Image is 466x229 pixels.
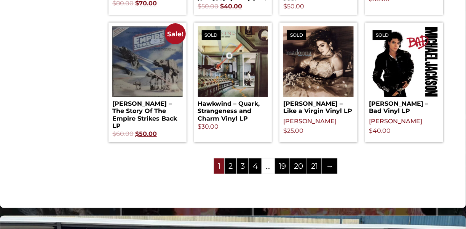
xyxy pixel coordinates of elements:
[198,26,268,131] a: SoldHawkwind – Quark, Strangeness and Charm Vinyl LP $30.00
[198,3,219,10] bdi: 50.00
[112,97,183,129] h2: [PERSON_NAME] – The Story Of The Empire Strikes Back LP
[165,23,186,44] span: Sale!
[287,30,306,40] span: Sold
[214,158,224,174] span: Page 1
[283,3,287,10] span: $
[283,97,354,114] h2: [PERSON_NAME] – Like a Virgin Vinyl LP
[109,158,443,177] nav: Product Pagination
[198,97,268,122] h2: Hawkwind – Quark, Strangeness and Charm Vinyl LP
[198,3,202,10] span: $
[112,130,116,137] span: $
[283,26,354,114] a: Sold[PERSON_NAME] – Like a Virgin Vinyl LP
[322,158,337,174] a: →
[283,118,337,125] a: [PERSON_NAME]
[202,30,221,40] span: Sold
[198,123,219,130] bdi: 30.00
[283,127,287,134] span: $
[290,158,307,174] a: Page 20
[275,158,290,174] a: Page 19
[220,3,243,10] bdi: 40.00
[112,130,134,137] bdi: 60.00
[283,26,354,97] img: Madonna
[225,158,236,174] a: Page 2
[198,123,202,130] span: $
[198,26,268,97] img: Hawkwind – Quark, Strangeness and Charm Vinyl LP
[369,127,373,134] span: $
[369,26,439,114] a: Sold[PERSON_NAME] – Bad Vinyl LP
[283,3,304,10] bdi: 50.00
[262,158,274,174] span: …
[373,30,392,40] span: Sold
[369,127,391,134] bdi: 40.00
[135,130,157,137] bdi: 50.00
[237,158,249,174] a: Page 3
[220,3,224,10] span: $
[307,158,322,174] a: Page 21
[369,118,422,125] a: [PERSON_NAME]
[249,158,262,174] a: Page 4
[112,26,183,97] img: London Symphony Orchestra – The Story Of The Empire Strikes Back LP
[369,26,439,97] img: Michael Jackson Bad
[135,130,139,137] span: $
[112,26,183,139] a: Sale! [PERSON_NAME] – The Story Of The Empire Strikes Back LP
[283,127,303,134] bdi: 25.00
[369,97,439,114] h2: [PERSON_NAME] – Bad Vinyl LP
